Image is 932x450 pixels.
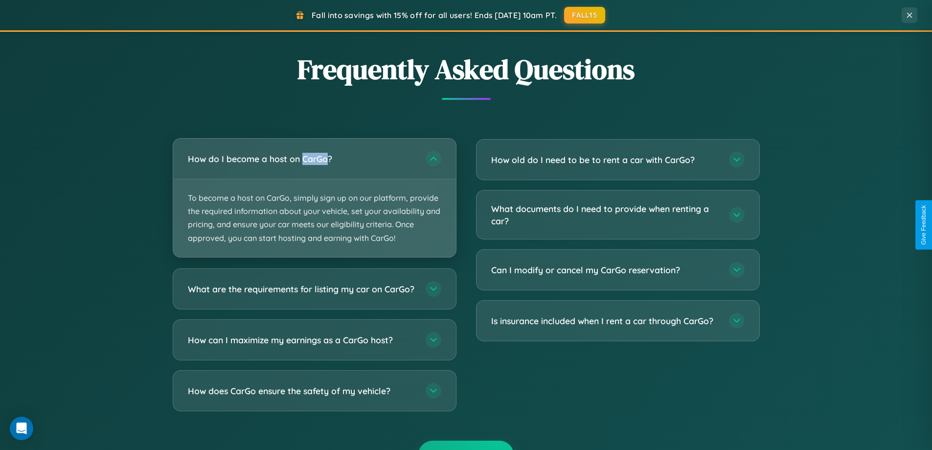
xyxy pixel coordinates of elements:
[188,384,416,397] h3: How does CarGo ensure the safety of my vehicle?
[10,417,33,440] div: Open Intercom Messenger
[188,333,416,346] h3: How can I maximize my earnings as a CarGo host?
[188,283,416,295] h3: What are the requirements for listing my car on CarGo?
[491,315,719,327] h3: Is insurance included when I rent a car through CarGo?
[564,7,605,24] button: FALL15
[491,264,719,276] h3: Can I modify or cancel my CarGo reservation?
[188,153,416,165] h3: How do I become a host on CarGo?
[173,179,456,257] p: To become a host on CarGo, simply sign up on our platform, provide the required information about...
[312,10,557,20] span: Fall into savings with 15% off for all users! Ends [DATE] 10am PT.
[920,205,927,245] div: Give Feedback
[173,50,760,88] h2: Frequently Asked Questions
[491,154,719,166] h3: How old do I need to be to rent a car with CarGo?
[491,203,719,227] h3: What documents do I need to provide when renting a car?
